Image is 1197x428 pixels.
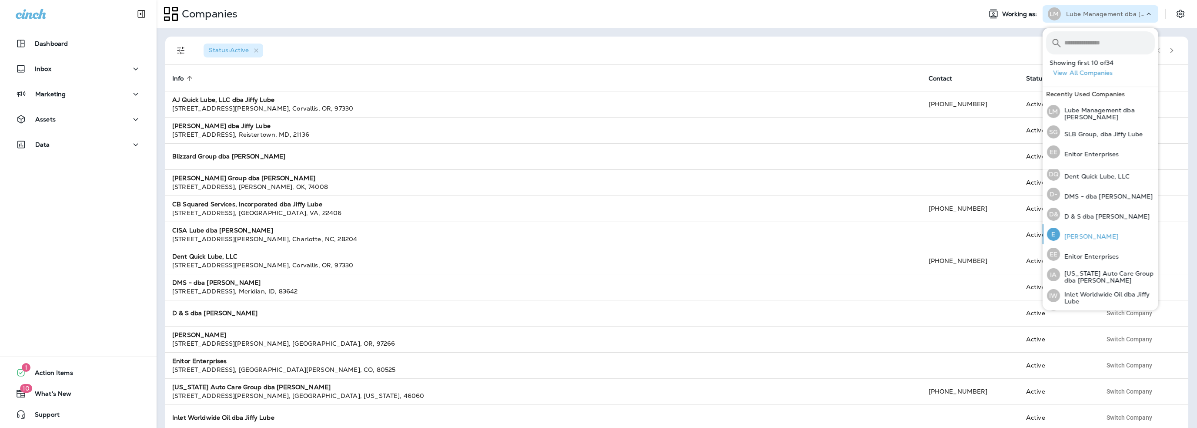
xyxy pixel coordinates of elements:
button: Switch Company [1102,333,1157,346]
div: EE [1047,145,1060,158]
div: D& [1047,208,1060,221]
div: [STREET_ADDRESS] , [GEOGRAPHIC_DATA] , VA , 22406 [172,209,915,217]
td: Active [1019,326,1095,352]
p: Enitor Enterprises [1060,151,1119,158]
p: [PERSON_NAME] [1060,233,1118,240]
strong: DMS - dba [PERSON_NAME] [172,279,261,286]
button: Inbox [9,60,148,78]
span: Switch Company [1107,362,1152,368]
span: Status [1026,74,1057,82]
td: [PHONE_NUMBER] [922,248,1019,274]
p: Dent Quick Lube, LLC [1060,173,1130,180]
button: Marketing [9,85,148,103]
div: [STREET_ADDRESS] , Reistertown , MD , 21136 [172,130,915,139]
td: [PHONE_NUMBER] [922,378,1019,404]
button: SGSLB Group, dba Jiffy Lube [1043,122,1158,142]
p: Companies [178,7,237,20]
div: EE [1047,248,1060,261]
button: Collapse Sidebar [129,5,154,23]
div: [STREET_ADDRESS][PERSON_NAME] , [GEOGRAPHIC_DATA] , OR , 97266 [172,339,915,348]
p: [US_STATE] Auto Care Group dba [PERSON_NAME] [1060,270,1155,284]
span: Info [172,74,195,82]
span: Switch Company [1107,415,1152,421]
div: SG [1047,125,1060,138]
button: E[PERSON_NAME] [1043,224,1158,244]
div: LM [1048,7,1061,20]
div: [STREET_ADDRESS][PERSON_NAME] , Charlotte , NC , 28204 [172,235,915,243]
strong: Blizzard Group dba [PERSON_NAME] [172,152,285,160]
button: IA[US_STATE] Auto Care Group dba [PERSON_NAME] [1043,264,1158,285]
p: D & S dba [PERSON_NAME] [1060,213,1150,220]
button: Support [9,406,148,423]
td: [PHONE_NUMBER] [922,195,1019,222]
button: D-DMS - dba [PERSON_NAME] [1043,184,1158,204]
strong: [US_STATE] Auto Care Group dba [PERSON_NAME] [172,383,331,391]
span: Contact [929,75,953,82]
button: IWInlet Worldwide Oil dba Jiffy Lube [1043,285,1158,306]
button: 1Action Items [9,364,148,381]
button: Switch Company [1102,385,1157,398]
td: Active [1019,378,1095,404]
span: Status [1026,75,1046,82]
button: Assets [9,111,148,128]
td: Active [1019,169,1095,195]
td: [PHONE_NUMBER] [922,91,1019,117]
button: D&D & S dba [PERSON_NAME] [1043,204,1158,224]
p: Inbox [35,65,51,72]
strong: Enitor Enterprises [172,357,227,365]
strong: [PERSON_NAME] [172,331,226,339]
strong: [PERSON_NAME] Group dba [PERSON_NAME] [172,174,315,182]
td: Active [1019,300,1095,326]
div: [STREET_ADDRESS] , Meridian , ID , 83642 [172,287,915,296]
div: LM [1047,105,1060,118]
button: EEEnitor Enterprises [1043,244,1158,264]
td: Active [1019,117,1095,143]
button: Switch Company [1102,411,1157,424]
div: Recently Used Companies [1043,87,1158,101]
div: IA [1047,268,1060,281]
span: 10 [20,384,32,393]
p: SLB Group, dba Jiffy Lube [1060,131,1143,138]
div: LM [1047,310,1060,323]
span: Contact [929,74,964,82]
div: [STREET_ADDRESS][PERSON_NAME] , [GEOGRAPHIC_DATA] , [US_STATE] , 46060 [172,391,915,400]
p: Inlet Worldwide Oil dba Jiffy Lube [1060,291,1155,305]
span: What's New [26,390,71,401]
span: Support [26,411,60,421]
p: Marketing [35,91,66,98]
strong: CB Squared Services, Incorporated dba Jiffy Lube [172,200,322,208]
strong: Dent Quick Lube, LLC [172,253,237,260]
td: Active [1019,248,1095,274]
div: IW [1047,289,1060,302]
button: View All Companies [1050,66,1158,80]
strong: D & S dba [PERSON_NAME] [172,309,257,317]
button: Settings [1173,6,1188,22]
td: Active [1019,222,1095,248]
p: Data [35,141,50,148]
td: Active [1019,91,1095,117]
div: D- [1047,188,1060,201]
span: Working as: [1002,10,1039,18]
button: DQDent Quick Lube, LLC [1043,164,1158,184]
p: Assets [35,116,56,123]
button: 10What's New [9,385,148,402]
p: Enitor Enterprises [1060,253,1119,260]
span: Switch Company [1107,388,1152,394]
td: Active [1019,352,1095,378]
div: [STREET_ADDRESS] , [GEOGRAPHIC_DATA][PERSON_NAME] , CO , 80525 [172,365,915,374]
p: Dashboard [35,40,68,47]
div: [STREET_ADDRESS][PERSON_NAME] , Corvallis , OR , 97330 [172,104,915,113]
button: Filters [172,42,190,59]
button: Data [9,136,148,153]
span: Action Items [26,369,73,380]
td: Active [1019,143,1095,169]
p: Lube Management dba [PERSON_NAME] [1066,10,1144,17]
span: Info [172,75,184,82]
div: DQ [1047,168,1060,181]
p: DMS - dba [PERSON_NAME] [1060,193,1153,200]
div: [STREET_ADDRESS][PERSON_NAME] , Corvallis , OR , 97330 [172,261,915,270]
span: Switch Company [1107,336,1152,342]
strong: [PERSON_NAME] dba Jiffy Lube [172,122,271,130]
button: Dashboard [9,35,148,52]
td: Active [1019,195,1095,222]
